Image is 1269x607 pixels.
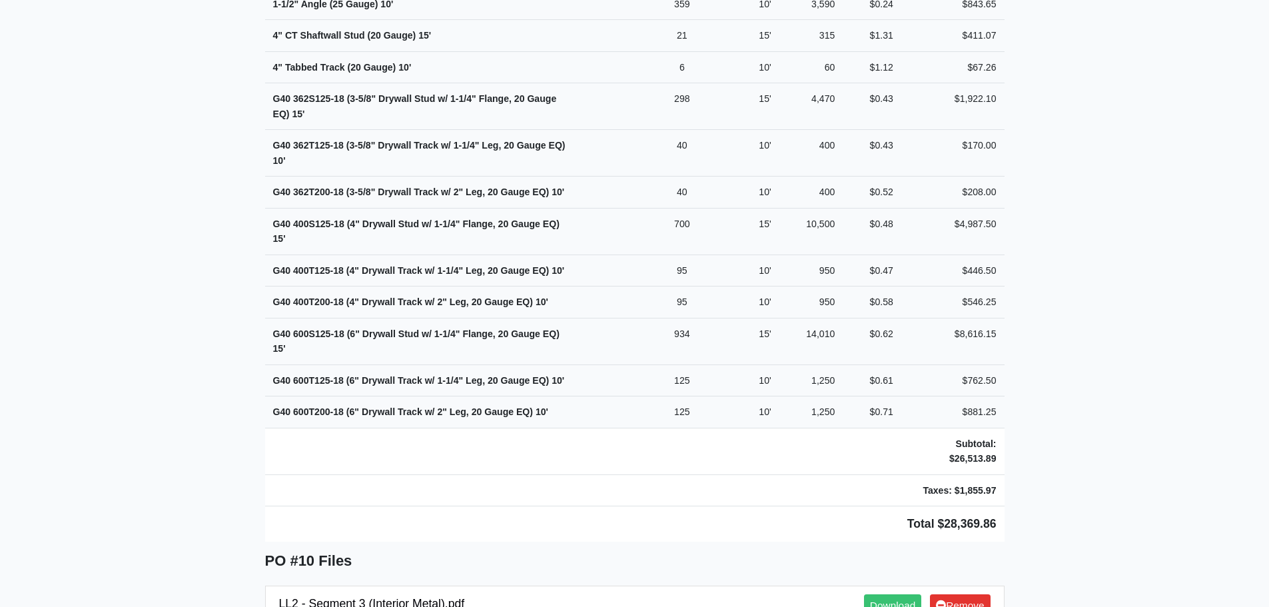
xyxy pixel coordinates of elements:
[798,177,843,209] td: 400
[552,375,564,386] span: 10'
[843,20,901,52] td: $1.31
[901,177,1005,209] td: $208.00
[759,187,771,197] span: 10'
[798,130,843,177] td: 400
[843,364,901,396] td: $0.61
[536,406,548,417] span: 10'
[655,51,709,83] td: 6
[798,255,843,287] td: 950
[798,287,843,318] td: 950
[552,265,564,276] span: 10'
[843,83,901,130] td: $0.43
[273,233,286,244] span: 15'
[273,406,548,417] strong: G40 600T200-18 (6" Drywall Track w/ 2" Leg, 20 Gauge EQ)
[843,177,901,209] td: $0.52
[655,177,709,209] td: 40
[901,287,1005,318] td: $546.25
[655,364,709,396] td: 125
[798,20,843,52] td: 315
[901,20,1005,52] td: $411.07
[759,30,771,41] span: 15'
[798,318,843,364] td: 14,010
[759,328,771,339] span: 15'
[292,109,304,119] span: 15'
[273,219,560,245] strong: G40 400S125-18 (4" Drywall Stud w/ 1-1/4" Flange, 20 Gauge EQ)
[843,51,901,83] td: $1.12
[759,62,771,73] span: 10'
[418,30,431,41] span: 15'
[901,83,1005,130] td: $1,922.10
[655,83,709,130] td: 298
[759,93,771,104] span: 15'
[265,552,1005,570] h5: PO #10 Files
[901,255,1005,287] td: $446.50
[759,219,771,229] span: 15'
[901,396,1005,428] td: $881.25
[273,328,560,354] strong: G40 600S125-18 (6" Drywall Stud w/ 1-1/4" Flange, 20 Gauge EQ)
[273,265,565,276] strong: G40 400T125-18 (4" Drywall Track w/ 1-1/4" Leg, 20 Gauge EQ)
[273,93,557,119] strong: G40 362S125-18 (3-5/8" Drywall Stud w/ 1-1/4" Flange, 20 Gauge EQ)
[273,343,286,354] span: 15'
[273,297,548,307] strong: G40 400T200-18 (4" Drywall Track w/ 2" Leg, 20 Gauge EQ)
[759,406,771,417] span: 10'
[901,130,1005,177] td: $170.00
[843,318,901,364] td: $0.62
[843,255,901,287] td: $0.47
[655,318,709,364] td: 934
[798,364,843,396] td: 1,250
[273,30,432,41] strong: 4" CT Shaftwall Stud (20 Gauge)
[655,255,709,287] td: 95
[798,51,843,83] td: 60
[843,130,901,177] td: $0.43
[273,62,412,73] strong: 4" Tabbed Track (20 Gauge)
[398,62,411,73] span: 10'
[901,51,1005,83] td: $67.26
[655,20,709,52] td: 21
[798,208,843,255] td: 10,500
[759,140,771,151] span: 10'
[552,187,564,197] span: 10'
[843,287,901,318] td: $0.58
[901,364,1005,396] td: $762.50
[901,474,1005,506] td: Taxes: $1,855.97
[798,396,843,428] td: 1,250
[759,265,771,276] span: 10'
[265,506,1005,542] td: Total $28,369.86
[901,318,1005,364] td: $8,616.15
[798,83,843,130] td: 4,470
[901,428,1005,474] td: Subtotal: $26,513.89
[536,297,548,307] span: 10'
[273,187,565,197] strong: G40 362T200-18 (3-5/8" Drywall Track w/ 2" Leg, 20 Gauge EQ)
[655,130,709,177] td: 40
[655,208,709,255] td: 700
[843,396,901,428] td: $0.71
[273,155,286,166] span: 10'
[901,208,1005,255] td: $4,987.50
[273,140,566,166] strong: G40 362T125-18 (3-5/8" Drywall Track w/ 1-1/4" Leg, 20 Gauge EQ)
[759,375,771,386] span: 10'
[273,375,565,386] strong: G40 600T125-18 (6" Drywall Track w/ 1-1/4" Leg, 20 Gauge EQ)
[843,208,901,255] td: $0.48
[655,287,709,318] td: 95
[655,396,709,428] td: 125
[759,297,771,307] span: 10'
